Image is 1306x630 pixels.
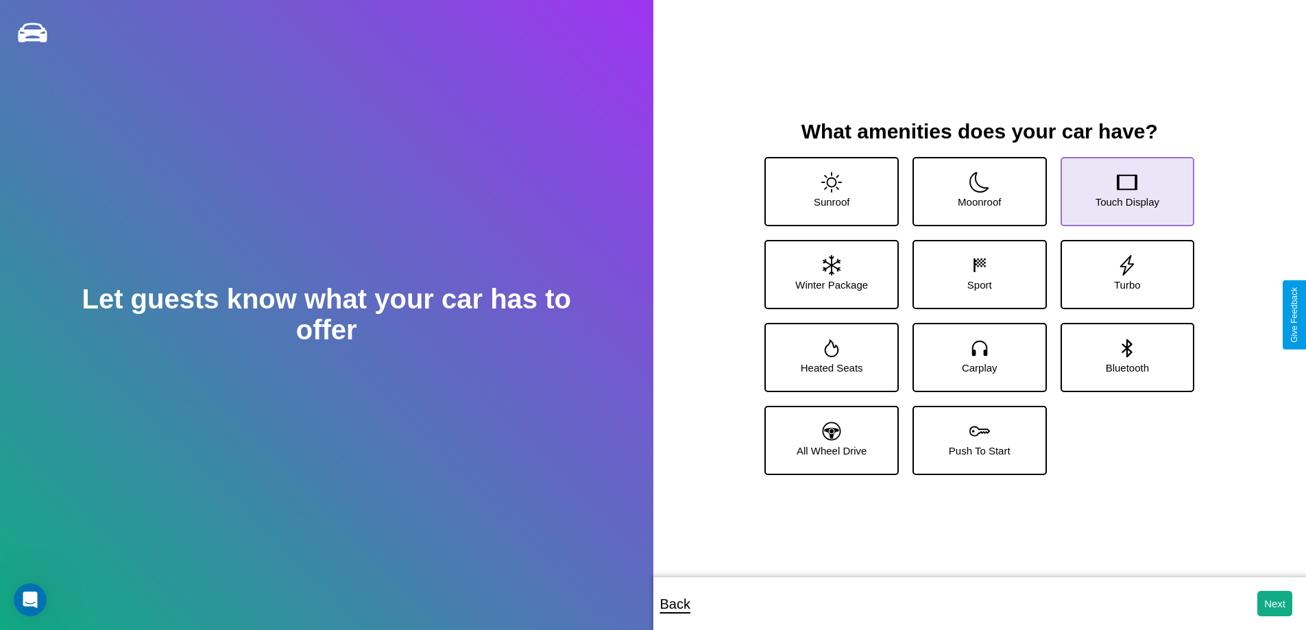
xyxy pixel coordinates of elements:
p: Push To Start [949,441,1011,460]
p: Touch Display [1096,193,1159,211]
p: Bluetooth [1106,359,1149,377]
div: Give Feedback [1290,287,1299,343]
p: Sunroof [814,193,850,211]
p: Heated Seats [801,359,863,377]
button: Next [1257,591,1292,616]
p: Back [660,592,690,616]
h2: Let guests know what your car has to offer [65,284,588,346]
p: Turbo [1114,276,1141,294]
h3: What amenities does your car have? [751,120,1208,143]
p: Carplay [962,359,997,377]
p: Winter Package [795,276,868,294]
p: Sport [967,276,992,294]
p: All Wheel Drive [797,441,867,460]
iframe: Intercom live chat [14,583,47,616]
p: Moonroof [958,193,1001,211]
